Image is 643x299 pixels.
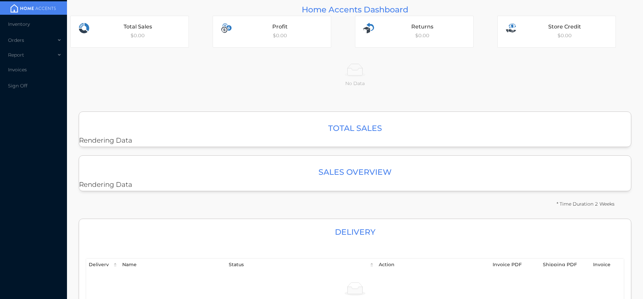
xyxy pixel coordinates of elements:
[363,23,374,33] img: returns.svg
[379,261,487,268] div: Action
[370,262,374,263] i: icon: caret-up
[522,23,608,31] div: Store Credit
[379,23,465,31] div: Returns
[498,16,616,47] div: $ 0.00
[79,111,631,147] div: Rendering Data
[370,265,374,266] i: icon: caret-down
[543,261,588,268] div: Shipping PDF
[122,261,223,268] div: Name
[113,265,118,266] i: icon: caret-down
[213,16,331,47] div: $ 0.00
[79,226,631,238] h3: Delivery
[237,23,323,31] div: Profit
[82,122,628,134] h3: Total Sales
[71,16,189,47] div: $ 0.00
[82,166,628,178] h3: Sales Overview
[95,23,181,31] div: Total Sales
[8,21,30,27] span: Inventory
[8,3,58,13] img: mainBanner
[221,23,232,33] img: profits.svg
[70,3,640,16] div: Home Accents Dashboard
[79,155,631,191] div: Rendering Data
[493,261,538,268] div: Invoice PDF
[345,282,365,296] img: No Data
[557,198,615,210] div: * Time Duration 2 Weeks
[345,64,365,77] img: No Data
[76,80,634,87] p: No Data
[8,67,27,73] span: Invoices
[506,23,516,33] img: sales.svg
[355,16,473,47] div: $ 0.00
[113,262,118,268] div: Sort
[593,261,621,268] div: Invoice
[79,23,89,33] img: transactions.svg
[8,83,27,89] span: Sign Off
[89,261,110,268] div: Delivery
[229,261,366,268] div: Status
[369,262,374,268] div: Sort
[113,262,118,263] i: icon: caret-up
